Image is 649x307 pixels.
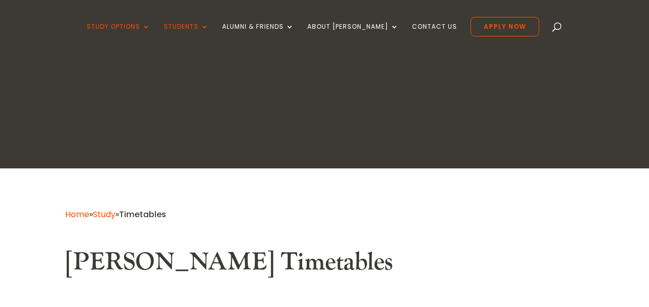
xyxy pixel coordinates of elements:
[65,208,166,220] span: » »
[222,23,294,47] a: Alumni & Friends
[119,208,166,220] span: Timetables
[93,208,115,220] a: Study
[470,17,539,36] a: Apply Now
[87,23,150,47] a: Study Options
[65,208,89,220] a: Home
[164,23,209,47] a: Students
[307,23,399,47] a: About [PERSON_NAME]
[65,247,584,282] h2: [PERSON_NAME] Timetables
[412,23,457,47] a: Contact Us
